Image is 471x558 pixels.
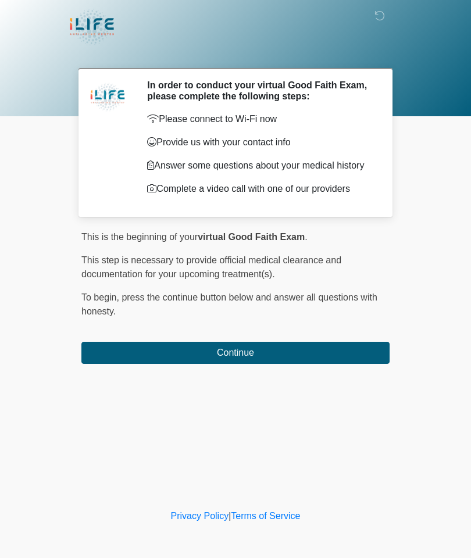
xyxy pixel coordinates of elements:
[147,159,372,173] p: Answer some questions about your medical history
[90,80,125,115] img: Agent Avatar
[198,232,305,242] strong: virtual Good Faith Exam
[305,232,307,242] span: .
[81,255,341,279] span: This step is necessary to provide official medical clearance and documentation for your upcoming ...
[81,342,390,364] button: Continue
[147,182,372,196] p: Complete a video call with one of our providers
[70,9,114,45] img: iLIFE Anti-Aging Center Logo
[147,112,372,126] p: Please connect to Wi-Fi now
[229,511,231,521] a: |
[231,511,300,521] a: Terms of Service
[147,135,372,149] p: Provide us with your contact info
[81,292,122,302] span: To begin,
[147,80,372,102] h2: In order to conduct your virtual Good Faith Exam, please complete the following steps:
[171,511,229,521] a: Privacy Policy
[81,292,377,316] span: press the continue button below and answer all questions with honesty.
[81,232,198,242] span: This is the beginning of your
